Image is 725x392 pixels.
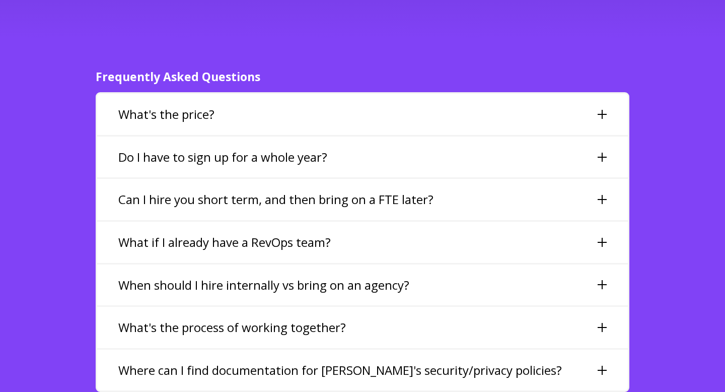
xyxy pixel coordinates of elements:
span: Frequently Asked Questions [96,69,260,85]
h3: What's the process of working together? [118,319,346,336]
h3: Do I have to sign up for a whole year? [118,149,327,166]
h3: What's the price? [118,106,214,123]
h3: Where can I find documentation for [PERSON_NAME]'s security/privacy policies? [118,362,562,379]
h3: Can I hire you short term, and then bring on a FTE later? [118,191,433,208]
h3: When should I hire internally vs bring on an agency? [118,277,409,294]
h3: What if I already have a RevOps team? [118,234,331,251]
